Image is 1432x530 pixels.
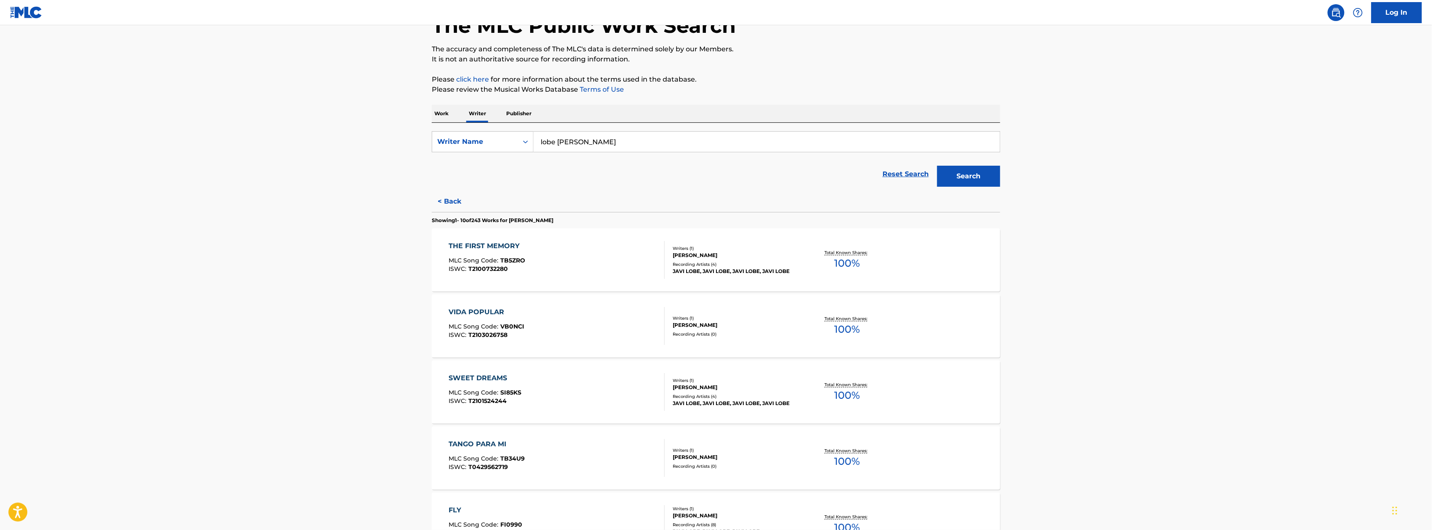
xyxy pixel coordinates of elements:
div: Recording Artists ( 4 ) [673,261,800,268]
div: Arrastrar [1392,498,1398,523]
span: T2101524244 [469,397,507,405]
div: [PERSON_NAME] [673,453,800,461]
p: Total Known Shares: [824,382,869,388]
a: click here [456,75,489,83]
p: Writer [466,105,489,122]
p: Publisher [504,105,534,122]
p: Work [432,105,451,122]
div: Help [1350,4,1366,21]
div: [PERSON_NAME] [673,252,800,259]
form: Search Form [432,131,1000,191]
div: VIDA POPULAR [449,307,525,317]
div: [PERSON_NAME] [673,512,800,519]
span: ISWC : [449,331,469,339]
div: Recording Artists ( 8 ) [673,522,800,528]
div: Recording Artists ( 0 ) [673,463,800,469]
span: 100 % [834,454,860,469]
span: MLC Song Code : [449,455,501,462]
p: Please review the Musical Works Database [432,85,1000,95]
div: Writers ( 1 ) [673,245,800,252]
iframe: Chat Widget [1390,490,1432,530]
span: MLC Song Code : [449,323,501,330]
span: T2100732280 [469,265,508,273]
p: Total Known Shares: [824,249,869,256]
button: < Back [432,191,482,212]
span: SI85KS [501,389,522,396]
div: [PERSON_NAME] [673,384,800,391]
div: JAVI LOBE, JAVI LOBE, JAVI LOBE, JAVI LOBE [673,400,800,407]
span: ISWC : [449,397,469,405]
div: Writers ( 1 ) [673,447,800,453]
span: 100 % [834,256,860,271]
span: VB0NCI [501,323,525,330]
a: Terms of Use [578,85,624,93]
div: TANGO PARA MI [449,439,525,449]
span: MLC Song Code : [449,257,501,264]
a: THE FIRST MEMORYMLC Song Code:TB5ZROISWC:T2100732280Writers (1)[PERSON_NAME]Recording Artists (4)... [432,228,1000,291]
span: 100 % [834,322,860,337]
div: Widget de chat [1390,490,1432,530]
a: TANGO PARA MIMLC Song Code:TB34U9ISWC:T0429562719Writers (1)[PERSON_NAME]Recording Artists (0)Tot... [432,427,1000,490]
div: Writer Name [437,137,513,147]
a: VIDA POPULARMLC Song Code:VB0NCIISWC:T2103026758Writers (1)[PERSON_NAME]Recording Artists (0)Tota... [432,294,1000,358]
a: Public Search [1328,4,1345,21]
div: THE FIRST MEMORY [449,241,526,251]
span: ISWC : [449,463,469,471]
p: The accuracy and completeness of The MLC's data is determined solely by our Members. [432,44,1000,54]
h1: The MLC Public Work Search [432,13,736,38]
a: SWEET DREAMSMLC Song Code:SI85KSISWC:T2101524244Writers (1)[PERSON_NAME]Recording Artists (4)JAVI... [432,360,1000,424]
p: Total Known Shares: [824,315,869,322]
img: MLC Logo [10,6,42,19]
p: Total Known Shares: [824,448,869,454]
p: Showing 1 - 10 of 243 Works for [PERSON_NAME] [432,217,553,224]
span: MLC Song Code : [449,389,501,396]
p: Please for more information about the terms used in the database. [432,74,1000,85]
span: TB5ZRO [501,257,526,264]
span: MLC Song Code : [449,521,501,528]
p: It is not an authoritative source for recording information. [432,54,1000,64]
span: TB34U9 [501,455,525,462]
span: FI0990 [501,521,523,528]
p: Total Known Shares: [824,514,869,520]
div: SWEET DREAMS [449,373,522,383]
img: help [1353,8,1363,18]
div: Recording Artists ( 0 ) [673,331,800,337]
img: search [1331,8,1341,18]
span: T0429562719 [469,463,508,471]
span: ISWC : [449,265,469,273]
div: Recording Artists ( 4 ) [673,393,800,400]
button: Search [937,166,1000,187]
span: T2103026758 [469,331,508,339]
a: Reset Search [878,165,933,183]
div: FLY [449,505,523,515]
span: 100 % [834,388,860,403]
div: Writers ( 1 ) [673,377,800,384]
div: Writers ( 1 ) [673,315,800,321]
div: Writers ( 1 ) [673,506,800,512]
div: [PERSON_NAME] [673,321,800,329]
div: JAVI LOBE, JAVI LOBE, JAVI LOBE, JAVI LOBE [673,268,800,275]
a: Log In [1371,2,1422,23]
